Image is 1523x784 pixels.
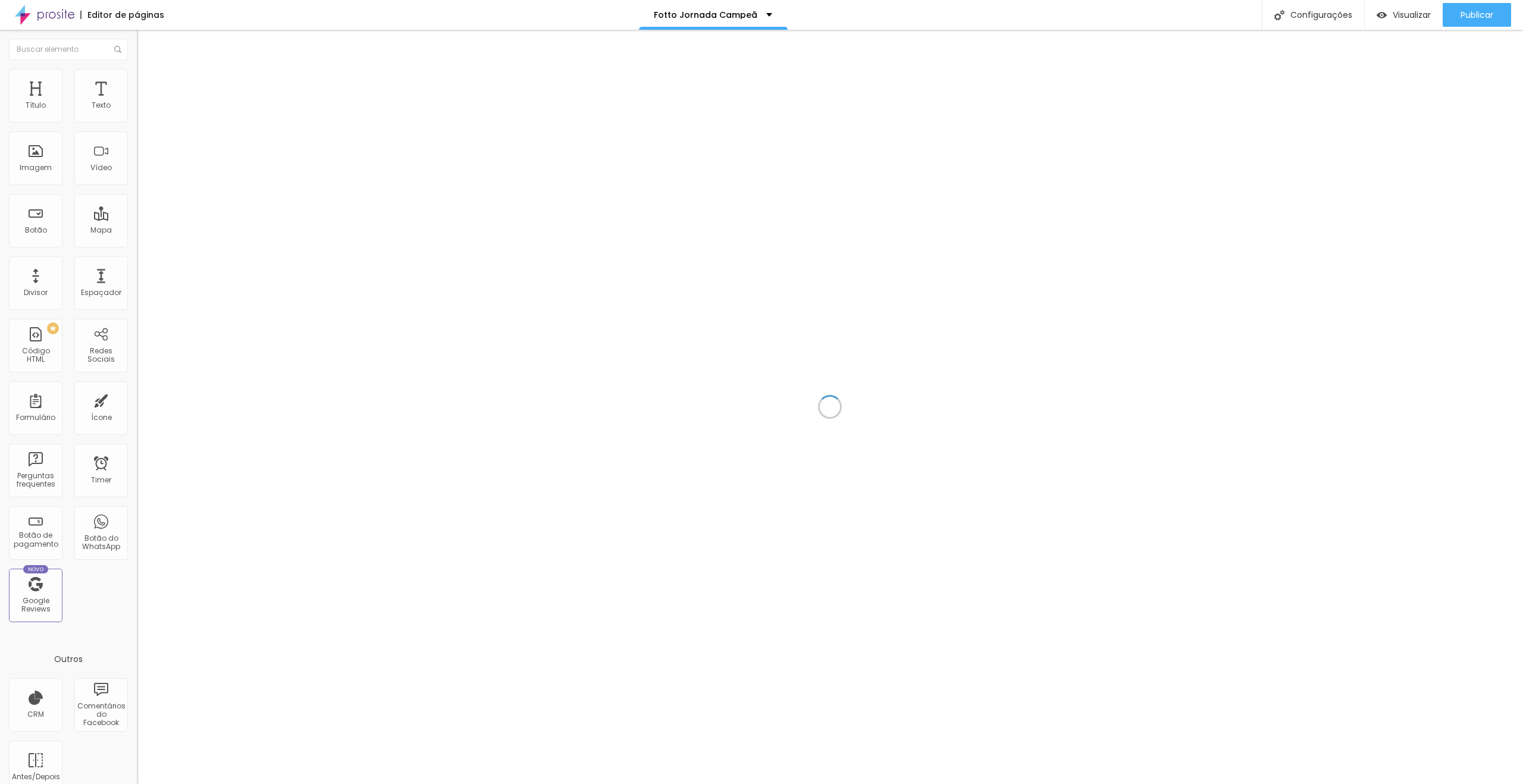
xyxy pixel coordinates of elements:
div: Botão do WhatsApp [77,534,124,551]
span: Publicar [1461,10,1493,20]
div: Texto [92,101,111,109]
img: view-1.svg [1377,10,1387,20]
button: Publicar [1443,3,1511,27]
div: Redes Sociais [77,347,124,364]
button: Visualizar [1365,3,1443,27]
div: CRM [27,710,44,719]
div: Vídeo [90,164,112,172]
div: Google Reviews [12,597,59,614]
div: Novo [23,565,49,573]
div: Perguntas frequentes [12,472,59,489]
p: Fotto Jornada Campeã [654,11,757,19]
div: Código HTML [12,347,59,364]
div: Divisor [24,288,48,297]
input: Buscar elemento [9,39,128,60]
div: Editor de páginas [80,11,164,19]
div: Comentários do Facebook [77,702,124,727]
div: Botão de pagamento [12,531,59,548]
span: Visualizar [1393,10,1431,20]
div: Timer [91,476,111,484]
img: Icone [1274,10,1284,20]
div: Mapa [90,226,112,234]
div: Formulário [16,413,55,422]
div: Título [26,101,46,109]
div: Ícone [91,413,112,422]
div: Botão [25,226,47,234]
div: Espaçador [81,288,121,297]
img: Icone [114,46,121,53]
div: Imagem [20,164,52,172]
div: Antes/Depois [12,773,59,781]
